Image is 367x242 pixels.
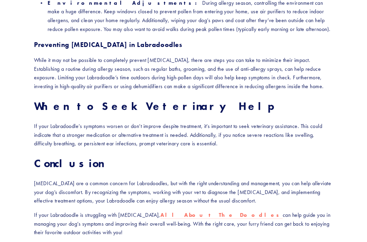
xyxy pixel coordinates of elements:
[34,179,333,205] p: [MEDICAL_DATA] are a common concern for Labradoodles, but with the right understanding and manage...
[34,99,273,113] strong: When to Seek Veterinary Help
[160,212,283,219] a: All About The Doodles
[160,212,283,218] strong: All About The Doodles
[34,56,333,91] p: While it may not be possible to completely prevent [MEDICAL_DATA], there are steps you can take t...
[34,41,182,49] strong: Preventing [MEDICAL_DATA] in Labradoodles
[34,211,333,237] p: If your Labradoodle is struggling with [MEDICAL_DATA], can help guide you in managing your dog’s ...
[34,157,103,170] strong: Conclusion
[34,122,333,148] p: If your Labradoodle’s symptoms worsen or don’t improve despite treatment, it’s important to seek ...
